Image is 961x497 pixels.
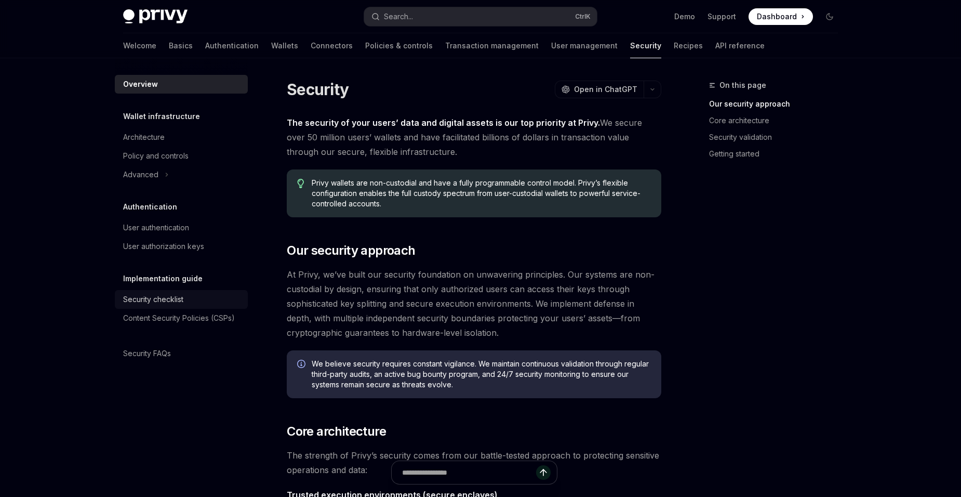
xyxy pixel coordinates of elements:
[574,84,637,95] span: Open in ChatGPT
[287,448,661,477] span: The strength of Privy’s security comes from our battle-tested approach to protecting sensitive op...
[575,12,591,21] span: Ctrl K
[271,33,298,58] a: Wallets
[115,309,248,328] a: Content Security Policies (CSPs)
[287,117,600,128] strong: The security of your users’ data and digital assets is our top priority at Privy.
[312,178,651,209] span: Privy wallets are non-custodial and have a fully programmable control model. Privy’s flexible con...
[123,9,188,24] img: dark logo
[115,290,248,309] a: Security checklist
[364,7,597,26] button: Search...CtrlK
[169,33,193,58] a: Basics
[551,33,618,58] a: User management
[287,115,661,159] span: We secure over 50 million users’ wallets and have facilitated billions of dollars in transaction ...
[445,33,539,58] a: Transaction management
[123,78,158,90] div: Overview
[709,146,846,162] a: Getting started
[287,242,415,259] span: Our security approach
[287,80,349,99] h1: Security
[123,240,204,253] div: User authorization keys
[123,33,156,58] a: Welcome
[123,168,158,181] div: Advanced
[719,79,766,91] span: On this page
[709,129,846,146] a: Security validation
[674,33,703,58] a: Recipes
[115,237,248,256] a: User authorization keys
[297,179,304,188] svg: Tip
[123,110,200,123] h5: Wallet infrastructure
[715,33,765,58] a: API reference
[123,201,177,213] h5: Authentication
[123,312,235,324] div: Content Security Policies (CSPs)
[749,8,813,25] a: Dashboard
[757,11,797,22] span: Dashboard
[287,267,661,340] span: At Privy, we’ve built our security foundation on unwavering principles. Our systems are non-custo...
[821,8,838,25] button: Toggle dark mode
[123,131,165,143] div: Architecture
[123,150,189,162] div: Policy and controls
[205,33,259,58] a: Authentication
[555,81,644,98] button: Open in ChatGPT
[709,96,846,112] a: Our security approach
[311,33,353,58] a: Connectors
[123,272,203,285] h5: Implementation guide
[708,11,736,22] a: Support
[115,344,248,363] a: Security FAQs
[312,359,651,390] span: We believe security requires constant vigilance. We maintain continuous validation through regula...
[123,293,183,306] div: Security checklist
[674,11,695,22] a: Demo
[115,147,248,165] a: Policy and controls
[297,360,308,370] svg: Info
[630,33,661,58] a: Security
[709,112,846,129] a: Core architecture
[365,33,433,58] a: Policies & controls
[115,218,248,237] a: User authentication
[287,423,386,440] span: Core architecture
[123,221,189,234] div: User authentication
[115,128,248,147] a: Architecture
[384,10,413,23] div: Search...
[123,347,171,360] div: Security FAQs
[115,75,248,94] a: Overview
[536,465,551,480] button: Send message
